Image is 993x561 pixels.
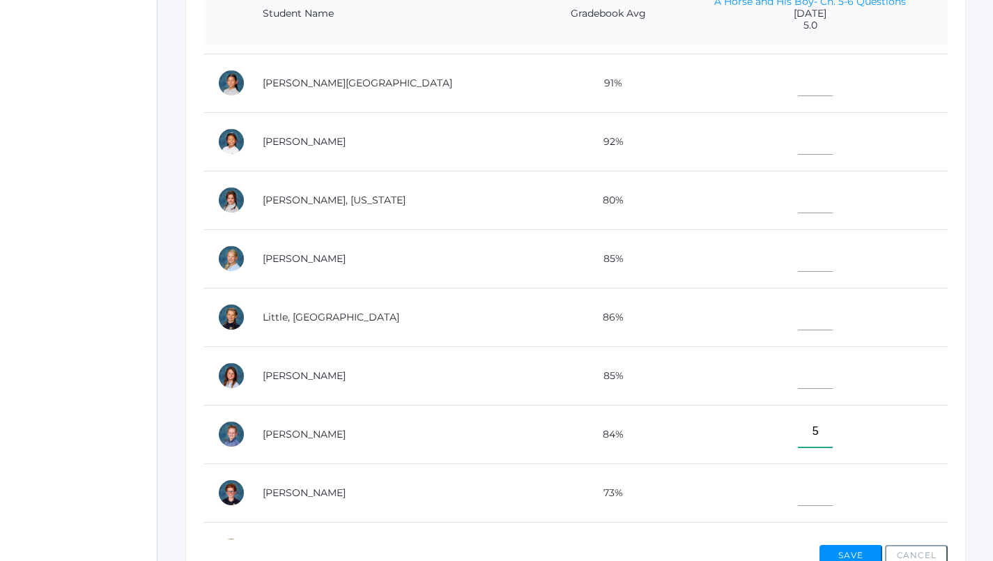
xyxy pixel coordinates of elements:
[263,428,346,440] a: [PERSON_NAME]
[544,229,672,288] td: 85%
[263,486,346,499] a: [PERSON_NAME]
[217,420,245,448] div: Dylan Sandeman
[217,362,245,390] div: Maggie Oram
[263,77,452,89] a: [PERSON_NAME][GEOGRAPHIC_DATA]
[217,69,245,97] div: Sofia La Rosa
[217,245,245,272] div: Chloe Lewis
[687,20,934,31] span: 5.0
[217,128,245,155] div: Lila Lau
[687,8,934,20] span: [DATE]
[544,463,672,522] td: 73%
[217,303,245,331] div: Savannah Little
[263,135,346,148] a: [PERSON_NAME]
[544,112,672,171] td: 92%
[544,54,672,112] td: 91%
[544,288,672,346] td: 86%
[263,369,346,382] a: [PERSON_NAME]
[217,186,245,214] div: Georgia Lee
[263,194,406,206] a: [PERSON_NAME], [US_STATE]
[217,479,245,507] div: Theodore Trumpower
[544,171,672,229] td: 80%
[263,252,346,265] a: [PERSON_NAME]
[544,405,672,463] td: 84%
[544,346,672,405] td: 85%
[263,311,399,323] a: Little, [GEOGRAPHIC_DATA]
